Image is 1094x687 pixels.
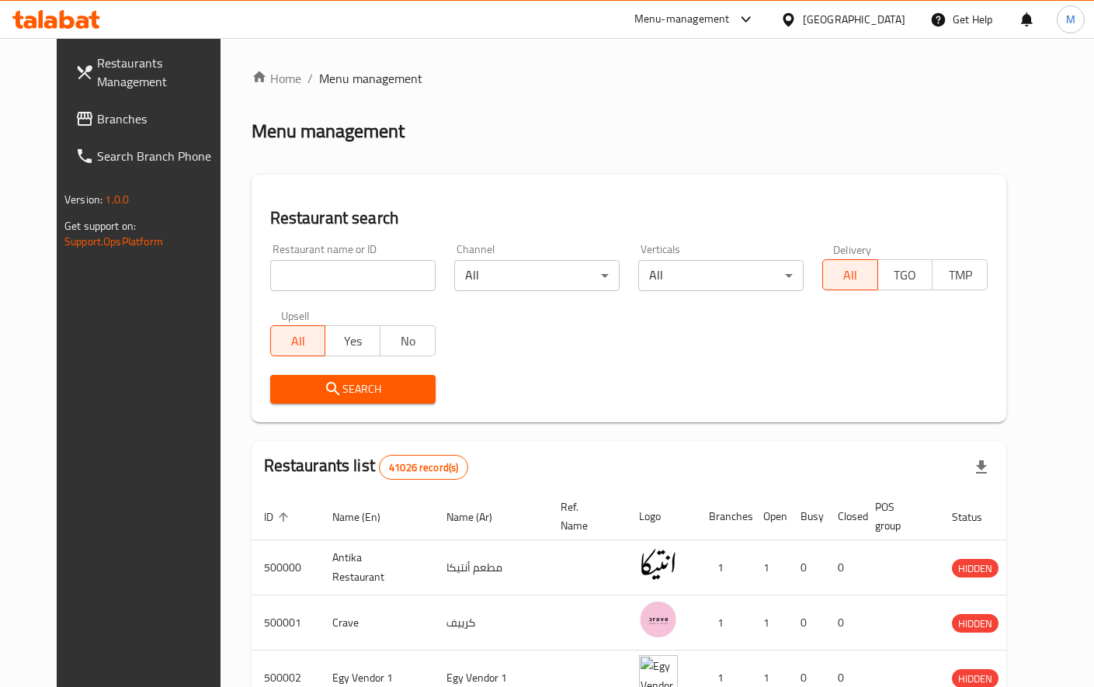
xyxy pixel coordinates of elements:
[325,325,380,356] button: Yes
[63,137,239,175] a: Search Branch Phone
[825,595,863,651] td: 0
[932,259,988,290] button: TMP
[387,330,429,352] span: No
[952,508,1002,526] span: Status
[63,100,239,137] a: Branches
[788,493,825,540] th: Busy
[320,540,434,595] td: Antika Restaurant
[939,264,981,286] span: TMP
[97,109,227,128] span: Branches
[952,559,998,578] div: HIDDEN
[751,540,788,595] td: 1
[380,325,436,356] button: No
[252,540,320,595] td: 500000
[379,455,468,480] div: Total records count
[446,508,512,526] span: Name (Ar)
[434,540,548,595] td: مطعم أنتيكا
[829,264,872,286] span: All
[788,540,825,595] td: 0
[639,600,678,639] img: Crave
[963,449,1000,486] div: Export file
[332,508,401,526] span: Name (En)
[320,595,434,651] td: Crave
[454,260,620,291] div: All
[751,493,788,540] th: Open
[97,54,227,91] span: Restaurants Management
[270,375,436,404] button: Search
[252,69,301,88] a: Home
[277,330,320,352] span: All
[561,498,608,535] span: Ref. Name
[283,380,423,399] span: Search
[252,69,1006,88] nav: breadcrumb
[97,147,227,165] span: Search Branch Phone
[307,69,313,88] li: /
[64,231,163,252] a: Support.OpsPlatform
[1066,11,1075,28] span: M
[952,614,998,633] div: HIDDEN
[696,595,751,651] td: 1
[952,615,998,633] span: HIDDEN
[252,595,320,651] td: 500001
[751,595,788,651] td: 1
[270,206,988,230] h2: Restaurant search
[825,540,863,595] td: 0
[639,545,678,584] img: Antika Restaurant
[696,540,751,595] td: 1
[634,10,730,29] div: Menu-management
[696,493,751,540] th: Branches
[638,260,804,291] div: All
[875,498,921,535] span: POS group
[319,69,422,88] span: Menu management
[825,493,863,540] th: Closed
[833,244,872,255] label: Delivery
[252,119,405,144] h2: Menu management
[270,260,436,291] input: Search for restaurant name or ID..
[105,189,129,210] span: 1.0.0
[627,493,696,540] th: Logo
[64,216,136,236] span: Get support on:
[952,560,998,578] span: HIDDEN
[788,595,825,651] td: 0
[877,259,933,290] button: TGO
[380,460,467,475] span: 41026 record(s)
[884,264,927,286] span: TGO
[332,330,374,352] span: Yes
[281,310,310,321] label: Upsell
[822,259,878,290] button: All
[64,189,102,210] span: Version:
[63,44,239,100] a: Restaurants Management
[264,508,293,526] span: ID
[803,11,905,28] div: [GEOGRAPHIC_DATA]
[270,325,326,356] button: All
[264,454,469,480] h2: Restaurants list
[434,595,548,651] td: كرييف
